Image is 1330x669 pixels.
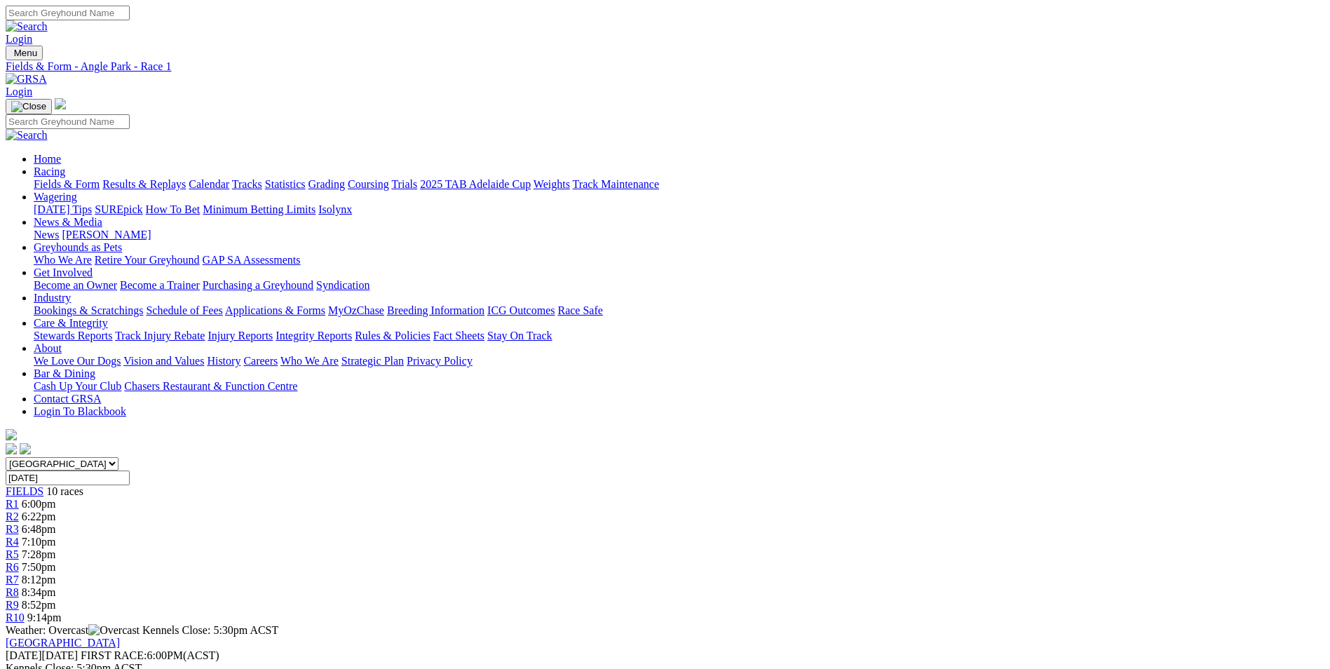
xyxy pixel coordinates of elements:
[142,624,278,636] span: Kennels Close: 5:30pm ACST
[34,203,92,215] a: [DATE] Tips
[6,586,19,598] a: R8
[6,114,130,129] input: Search
[34,342,62,354] a: About
[203,254,301,266] a: GAP SA Assessments
[34,279,117,291] a: Become an Owner
[6,46,43,60] button: Toggle navigation
[34,203,1324,216] div: Wagering
[243,355,278,367] a: Careers
[6,443,17,454] img: facebook.svg
[328,304,384,316] a: MyOzChase
[557,304,602,316] a: Race Safe
[22,536,56,548] span: 7:10pm
[34,241,122,253] a: Greyhounds as Pets
[348,178,389,190] a: Coursing
[6,73,47,86] img: GRSA
[225,304,325,316] a: Applications & Forms
[146,203,201,215] a: How To Bet
[6,536,19,548] a: R4
[573,178,659,190] a: Track Maintenance
[487,304,555,316] a: ICG Outcomes
[123,355,204,367] a: Vision and Values
[6,637,120,649] a: [GEOGRAPHIC_DATA]
[207,355,240,367] a: History
[280,355,339,367] a: Who We Are
[22,511,56,522] span: 6:22pm
[487,330,552,342] a: Stay On Track
[308,178,345,190] a: Grading
[34,229,59,241] a: News
[6,548,19,560] a: R5
[407,355,473,367] a: Privacy Policy
[6,33,32,45] a: Login
[203,279,313,291] a: Purchasing a Greyhound
[34,254,1324,266] div: Greyhounds as Pets
[341,355,404,367] a: Strategic Plan
[34,304,143,316] a: Bookings & Scratchings
[55,98,66,109] img: logo-grsa-white.png
[6,485,43,497] a: FIELDS
[22,561,56,573] span: 7:50pm
[433,330,484,342] a: Fact Sheets
[208,330,273,342] a: Injury Reports
[34,191,77,203] a: Wagering
[6,498,19,510] a: R1
[34,165,65,177] a: Racing
[34,153,61,165] a: Home
[34,178,100,190] a: Fields & Form
[102,178,186,190] a: Results & Replays
[6,511,19,522] a: R2
[62,229,151,241] a: [PERSON_NAME]
[420,178,531,190] a: 2025 TAB Adelaide Cup
[124,380,297,392] a: Chasers Restaurant & Function Centre
[355,330,430,342] a: Rules & Policies
[34,367,95,379] a: Bar & Dining
[34,229,1324,241] div: News & Media
[34,292,71,304] a: Industry
[534,178,570,190] a: Weights
[95,254,200,266] a: Retire Your Greyhound
[6,471,130,485] input: Select date
[34,393,101,405] a: Contact GRSA
[95,203,142,215] a: SUREpick
[6,611,25,623] a: R10
[14,48,37,58] span: Menu
[81,649,147,661] span: FIRST RACE:
[316,279,369,291] a: Syndication
[22,574,56,586] span: 8:12pm
[34,330,1324,342] div: Care & Integrity
[22,548,56,560] span: 7:28pm
[22,586,56,598] span: 8:34pm
[318,203,352,215] a: Isolynx
[387,304,484,316] a: Breeding Information
[34,178,1324,191] div: Racing
[6,649,78,661] span: [DATE]
[6,129,48,142] img: Search
[34,330,112,342] a: Stewards Reports
[81,649,219,661] span: 6:00PM(ACST)
[6,624,142,636] span: Weather: Overcast
[391,178,417,190] a: Trials
[6,60,1324,73] a: Fields & Form - Angle Park - Race 1
[6,20,48,33] img: Search
[11,101,46,112] img: Close
[34,254,92,266] a: Who We Are
[6,99,52,114] button: Toggle navigation
[27,611,62,623] span: 9:14pm
[6,561,19,573] span: R6
[34,304,1324,317] div: Industry
[6,574,19,586] a: R7
[34,279,1324,292] div: Get Involved
[6,599,19,611] a: R9
[120,279,200,291] a: Become a Trainer
[232,178,262,190] a: Tracks
[6,523,19,535] a: R3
